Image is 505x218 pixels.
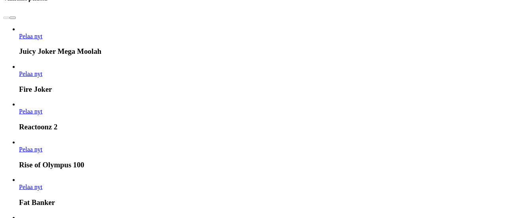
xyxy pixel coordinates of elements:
button: next slide [10,17,16,19]
span: Pelaa nyt [19,146,42,153]
a: Fire Joker [19,70,42,77]
span: Pelaa nyt [19,70,42,77]
span: Pelaa nyt [19,184,42,190]
span: Pelaa nyt [19,108,42,115]
span: Pelaa nyt [19,33,42,40]
a: Juicy Joker Mega Moolah [19,33,42,40]
a: Rise of Olympus 100 [19,146,42,153]
a: Reactoonz 2 [19,108,42,115]
a: Fat Banker [19,184,42,190]
button: prev slide [3,17,10,19]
